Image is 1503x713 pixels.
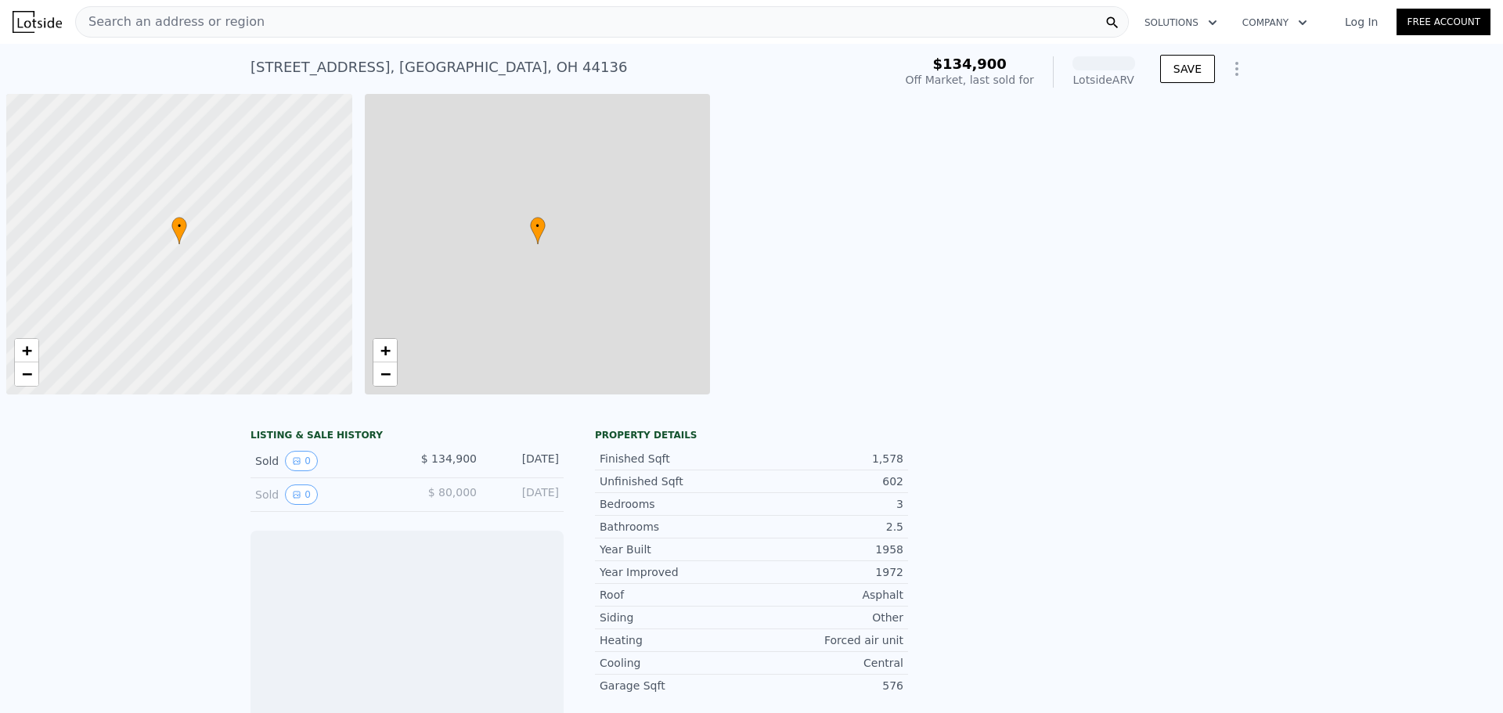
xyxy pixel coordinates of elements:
[600,655,751,671] div: Cooling
[751,519,903,535] div: 2.5
[22,340,32,360] span: +
[171,219,187,233] span: •
[600,632,751,648] div: Heating
[751,564,903,580] div: 1972
[489,484,559,505] div: [DATE]
[600,610,751,625] div: Siding
[595,429,908,441] div: Property details
[600,519,751,535] div: Bathrooms
[751,655,903,671] div: Central
[250,56,627,78] div: [STREET_ADDRESS] , [GEOGRAPHIC_DATA] , OH 44136
[932,56,1007,72] span: $134,900
[1230,9,1320,37] button: Company
[906,72,1034,88] div: Off Market, last sold for
[380,364,390,384] span: −
[751,496,903,512] div: 3
[428,486,477,499] span: $ 80,000
[255,451,395,471] div: Sold
[250,429,564,445] div: LISTING & SALE HISTORY
[1160,55,1215,83] button: SAVE
[530,219,546,233] span: •
[15,362,38,386] a: Zoom out
[751,587,903,603] div: Asphalt
[600,496,751,512] div: Bedrooms
[421,452,477,465] span: $ 134,900
[22,364,32,384] span: −
[751,474,903,489] div: 602
[600,542,751,557] div: Year Built
[530,217,546,244] div: •
[600,564,751,580] div: Year Improved
[751,632,903,648] div: Forced air unit
[1132,9,1230,37] button: Solutions
[751,610,903,625] div: Other
[751,451,903,466] div: 1,578
[600,451,751,466] div: Finished Sqft
[13,11,62,33] img: Lotside
[600,587,751,603] div: Roof
[255,484,395,505] div: Sold
[751,542,903,557] div: 1958
[1397,9,1490,35] a: Free Account
[1326,14,1397,30] a: Log In
[171,217,187,244] div: •
[751,678,903,693] div: 576
[15,339,38,362] a: Zoom in
[380,340,390,360] span: +
[489,451,559,471] div: [DATE]
[600,474,751,489] div: Unfinished Sqft
[373,362,397,386] a: Zoom out
[1221,53,1252,85] button: Show Options
[373,339,397,362] a: Zoom in
[285,484,318,505] button: View historical data
[76,13,265,31] span: Search an address or region
[285,451,318,471] button: View historical data
[600,678,751,693] div: Garage Sqft
[1072,72,1135,88] div: Lotside ARV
